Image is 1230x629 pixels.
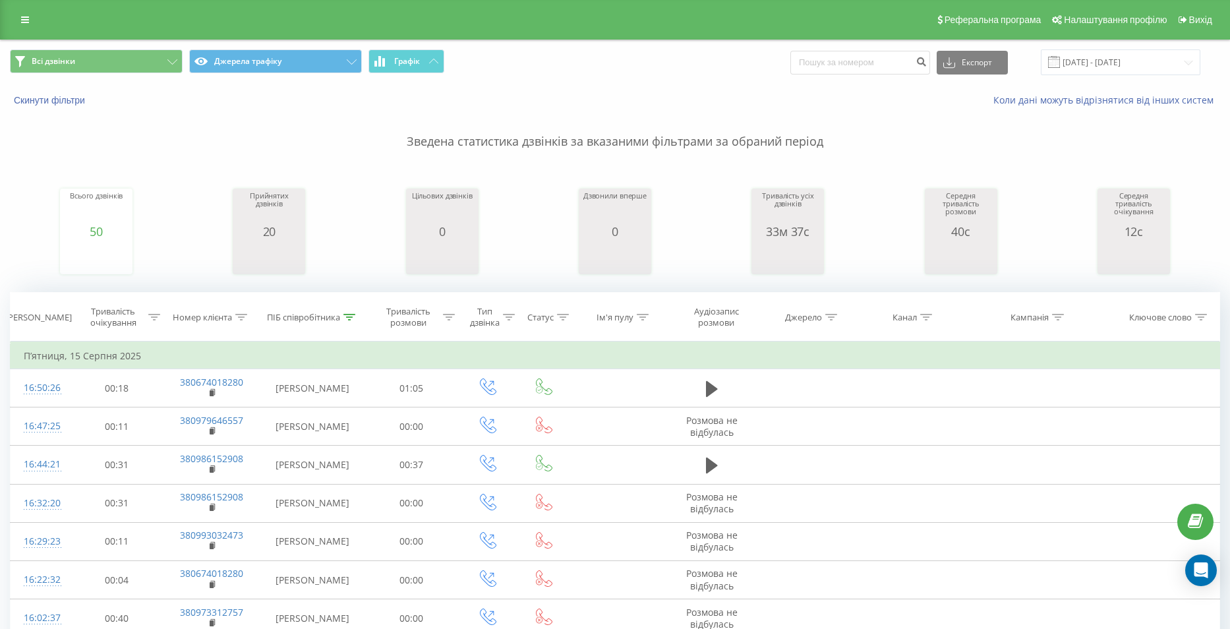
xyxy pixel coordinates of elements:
[755,225,821,238] div: 33м 37с
[236,225,302,238] div: 20
[10,49,183,73] button: Всі дзвінки
[365,369,458,407] td: 01:05
[260,522,365,560] td: [PERSON_NAME]
[928,225,994,238] div: 40с
[24,452,57,477] div: 16:44:21
[412,192,473,225] div: Цільових дзвінків
[937,51,1008,75] button: Експорт
[1185,554,1217,586] div: Open Intercom Messenger
[260,484,365,522] td: [PERSON_NAME]
[10,107,1220,150] p: Зведена статистика дзвінків за вказаними фільтрами за обраний період
[70,225,123,238] div: 50
[180,414,243,427] a: 380979646557
[82,306,145,328] div: Тривалість очікування
[365,522,458,560] td: 00:00
[1101,225,1167,238] div: 12с
[1189,15,1212,25] span: Вихід
[24,491,57,516] div: 16:32:20
[1064,15,1167,25] span: Налаштування профілю
[365,484,458,522] td: 00:00
[679,306,753,328] div: Аудіозапис розмови
[180,452,243,465] a: 380986152908
[267,312,340,323] div: ПІБ співробітника
[1010,312,1049,323] div: Кампанія
[686,414,738,438] span: Розмова не відбулась
[260,561,365,599] td: [PERSON_NAME]
[173,312,232,323] div: Номер клієнта
[24,567,57,593] div: 16:22:32
[928,192,994,225] div: Середня тривалість розмови
[755,192,821,225] div: Тривалість усіх дзвінків
[180,529,243,541] a: 380993032473
[365,407,458,446] td: 00:00
[368,49,444,73] button: Графік
[260,446,365,484] td: [PERSON_NAME]
[70,407,163,446] td: 00:11
[70,192,123,225] div: Всього дзвінків
[993,94,1220,106] a: Коли дані можуть відрізнятися вiд інших систем
[686,529,738,553] span: Розмова не відбулась
[24,529,57,554] div: 16:29:23
[70,369,163,407] td: 00:18
[70,561,163,599] td: 00:04
[686,491,738,515] span: Розмова не відбулась
[260,369,365,407] td: [PERSON_NAME]
[394,57,420,66] span: Графік
[180,491,243,503] a: 380986152908
[583,192,647,225] div: Дзвонили вперше
[70,484,163,522] td: 00:31
[180,606,243,618] a: 380973312757
[470,306,500,328] div: Тип дзвінка
[260,407,365,446] td: [PERSON_NAME]
[376,306,440,328] div: Тривалість розмови
[5,312,72,323] div: [PERSON_NAME]
[686,567,738,591] span: Розмова не відбулась
[1129,312,1192,323] div: Ключове слово
[236,192,302,225] div: Прийнятих дзвінків
[180,376,243,388] a: 380674018280
[893,312,917,323] div: Канал
[365,561,458,599] td: 00:00
[180,567,243,580] a: 380674018280
[790,51,930,75] input: Пошук за номером
[70,446,163,484] td: 00:31
[527,312,554,323] div: Статус
[32,56,75,67] span: Всі дзвінки
[597,312,633,323] div: Ім'я пулу
[24,375,57,401] div: 16:50:26
[1101,192,1167,225] div: Середня тривалість очікування
[583,225,647,238] div: 0
[189,49,362,73] button: Джерела трафіку
[785,312,822,323] div: Джерело
[412,225,473,238] div: 0
[365,446,458,484] td: 00:37
[24,413,57,439] div: 16:47:25
[945,15,1041,25] span: Реферальна програма
[11,343,1220,369] td: П’ятниця, 15 Серпня 2025
[10,94,92,106] button: Скинути фільтри
[70,522,163,560] td: 00:11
